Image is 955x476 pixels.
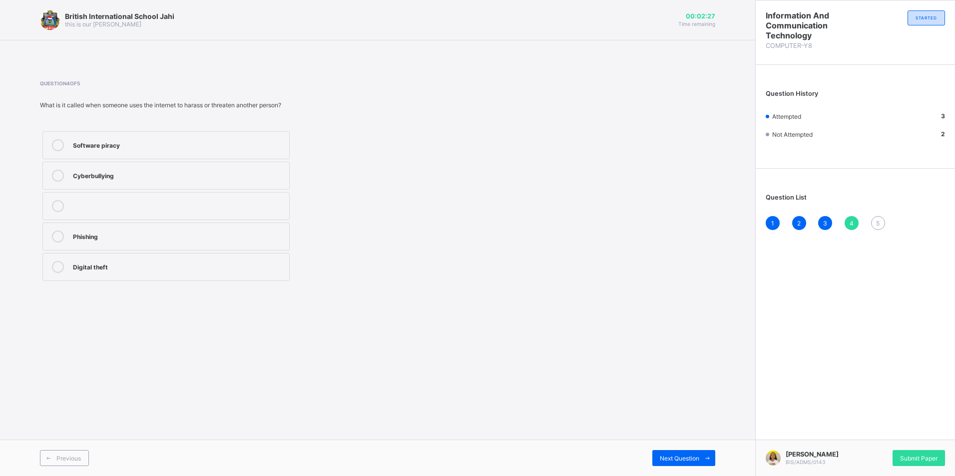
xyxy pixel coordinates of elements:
span: Question History [766,90,818,97]
span: 5 [876,220,880,227]
b: 2 [941,130,945,138]
div: What is it called when someone uses the internet to harass or threaten another person? [40,101,461,109]
span: COMPUTER-Y8 [766,42,856,49]
span: Previous [56,455,81,462]
span: 2 [797,220,801,227]
span: 4 [850,220,854,227]
div: Digital theft [73,261,284,271]
span: Not Attempted [772,131,813,138]
span: Attempted [772,113,801,120]
span: Time remaining [678,21,715,27]
span: this is our [PERSON_NAME] [65,20,141,28]
span: 00:02:27 [678,12,715,20]
span: 1 [771,220,774,227]
div: Phishing [73,231,284,240]
div: Cyberbullying [73,170,284,180]
span: STARTED [916,15,937,20]
div: Software piracy [73,139,284,149]
span: Submit Paper [900,455,938,462]
span: Information And Communication Technology [766,10,856,40]
b: 3 [941,112,945,120]
span: 3 [823,220,827,227]
span: BIS/ADMS/0143 [786,459,826,465]
span: Next Question [660,455,699,462]
span: Question 4 of 5 [40,80,461,86]
span: Question List [766,194,807,201]
span: [PERSON_NAME] [786,451,839,458]
span: British International School Jahi [65,12,174,20]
